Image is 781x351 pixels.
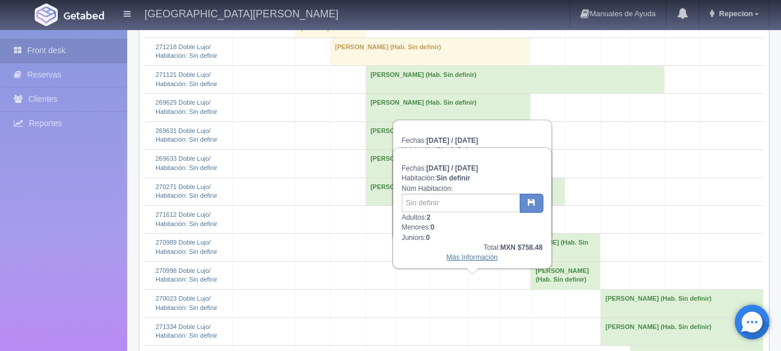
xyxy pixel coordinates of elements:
a: 269629 Doble Lujo/Habitación: Sin definir [156,99,217,115]
b: Sin definir [436,146,471,154]
a: 270989 Doble Lujo/Habitación: Sin definir [156,239,217,255]
b: Sin definir [436,174,471,182]
a: 269633 Doble Lujo/Habitación: Sin definir [156,155,217,171]
b: 0 [431,223,435,231]
td: [PERSON_NAME] (Hab. Sin definir) [365,121,531,149]
img: Getabed [64,11,104,20]
a: 270023 Doble Lujo/Habitación: Sin definir [156,295,217,311]
td: [PERSON_NAME] (Hab. Sin definir) [365,150,531,178]
td: [PERSON_NAME] (Hab. Sin definir) [601,290,763,317]
td: [PERSON_NAME] (Hab. Sin definir) [365,65,664,93]
a: 271218 Doble Lujo/Habitación: Sin definir [156,43,217,60]
a: 270271 Doble Lujo/Habitación: Sin definir [156,183,217,199]
td: [PERSON_NAME] (Hab. Sin definir) [365,94,531,121]
div: Total: [402,243,543,253]
a: 271121 Doble Lujo/Habitación: Sin definir [156,71,217,87]
b: MXN $758.48 [500,243,542,252]
td: [PERSON_NAME] (Hab. Sin definir) [365,178,565,205]
span: Repecion [716,9,753,18]
a: 271334 Doble Lujo/Habitación: Sin definir [156,323,217,339]
b: [DATE] / [DATE] [426,136,478,145]
div: Fechas: Habitación: Núm Habitación: Adultos: Menores: Juniors: [394,121,551,240]
img: Getabed [35,3,58,26]
b: 2 [427,213,431,221]
td: [PERSON_NAME] (Hab. Sin definir) [531,261,601,289]
b: [DATE] / [DATE] [426,164,478,172]
td: [PERSON_NAME] (Hab. Sin definir) [330,38,531,65]
a: 270998 Doble Lujo/Habitación: Sin definir [156,267,217,283]
a: 271781 Doble Lujo/Habitación: 7/8 [156,15,210,31]
a: 269631 Doble Lujo/Habitación: Sin definir [156,127,217,143]
h4: [GEOGRAPHIC_DATA][PERSON_NAME] [145,6,338,20]
a: Más Información [446,253,498,261]
input: Sin definir [402,194,520,212]
a: 271612 Doble Lujo/Habitación: Sin definir [156,211,217,227]
td: [PERSON_NAME] (Hab. Sin definir) [601,317,763,345]
div: Fechas: Habitación: Núm Habitación: Adultos: Menores: Juniors: [394,149,551,268]
b: 0 [426,234,430,242]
